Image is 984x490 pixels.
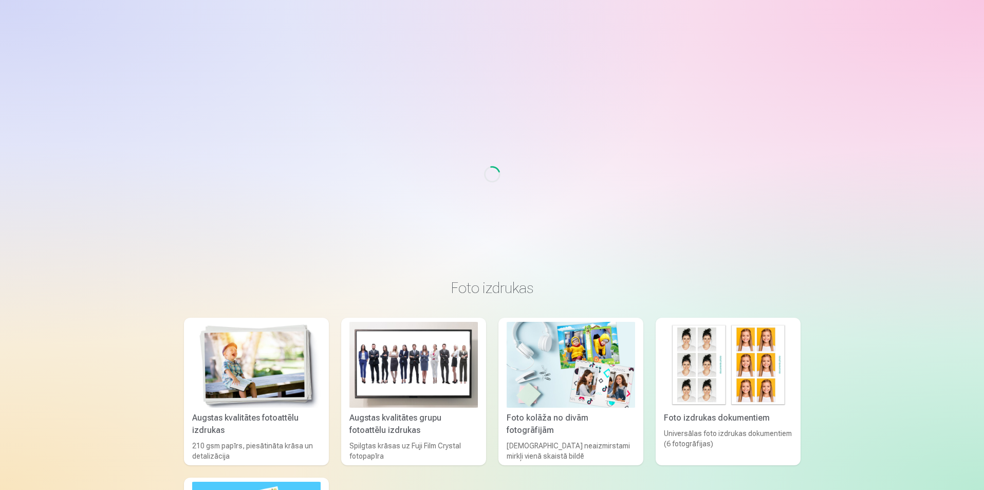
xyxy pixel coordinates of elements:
div: Foto kolāža no divām fotogrāfijām [503,412,639,437]
div: 210 gsm papīrs, piesātināta krāsa un detalizācija [188,441,325,461]
h3: Foto izdrukas [192,279,792,297]
div: Foto izdrukas dokumentiem [660,412,796,424]
a: Foto izdrukas dokumentiemFoto izdrukas dokumentiemUniversālas foto izdrukas dokumentiem (6 fotogr... [656,318,801,465]
img: Augstas kvalitātes fotoattēlu izdrukas [192,322,321,408]
img: Foto izdrukas dokumentiem [664,322,792,408]
a: Foto kolāža no divām fotogrāfijāmFoto kolāža no divām fotogrāfijām[DEMOGRAPHIC_DATA] neaizmirstam... [498,318,643,465]
div: Augstas kvalitātes fotoattēlu izdrukas [188,412,325,437]
a: Augstas kvalitātes grupu fotoattēlu izdrukasAugstas kvalitātes grupu fotoattēlu izdrukasSpilgtas ... [341,318,486,465]
div: [DEMOGRAPHIC_DATA] neaizmirstami mirkļi vienā skaistā bildē [503,441,639,461]
div: Spilgtas krāsas uz Fuji Film Crystal fotopapīra [345,441,482,461]
a: Augstas kvalitātes fotoattēlu izdrukasAugstas kvalitātes fotoattēlu izdrukas210 gsm papīrs, piesā... [184,318,329,465]
img: Augstas kvalitātes grupu fotoattēlu izdrukas [349,322,478,408]
img: Foto kolāža no divām fotogrāfijām [507,322,635,408]
div: Universālas foto izdrukas dokumentiem (6 fotogrāfijas) [660,428,796,461]
div: Augstas kvalitātes grupu fotoattēlu izdrukas [345,412,482,437]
